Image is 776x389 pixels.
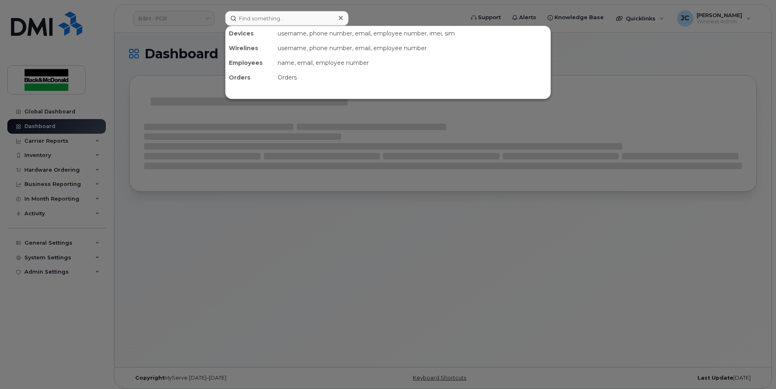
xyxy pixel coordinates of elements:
[274,55,550,70] div: name, email, employee number
[274,70,550,85] div: Orders
[226,70,274,85] div: Orders
[226,26,274,41] div: Devices
[226,55,274,70] div: Employees
[226,41,274,55] div: Wirelines
[274,26,550,41] div: username, phone number, email, employee number, imei, sim
[274,41,550,55] div: username, phone number, email, employee number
